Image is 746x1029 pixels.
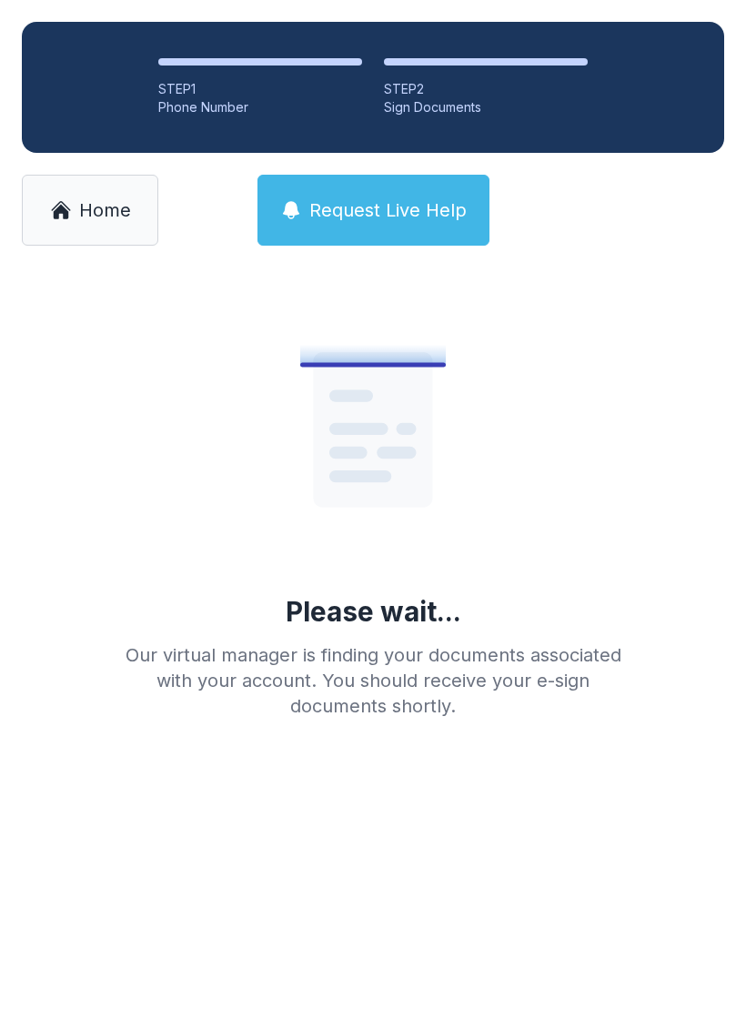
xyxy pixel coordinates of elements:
span: Request Live Help [309,197,467,223]
div: Our virtual manager is finding your documents associated with your account. You should receive yo... [111,642,635,719]
div: STEP 1 [158,80,362,98]
div: Please wait... [286,595,461,628]
div: Sign Documents [384,98,588,116]
span: Home [79,197,131,223]
div: STEP 2 [384,80,588,98]
div: Phone Number [158,98,362,116]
